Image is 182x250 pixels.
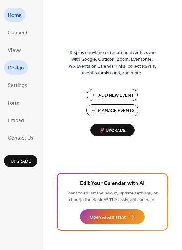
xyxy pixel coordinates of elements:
[4,25,32,40] a: Connect
[8,98,19,108] span: Form
[69,49,156,77] span: Display one-time or recurring events, sync with Google, Outlook, Zoom, Eventbrite, Wix Events or ...
[98,107,135,114] span: Manage Events
[8,133,33,144] span: Contact Us
[80,209,145,224] button: Open AI Assistant
[80,179,145,188] span: Edit Your Calendar with AI
[8,81,27,91] span: Settings
[8,45,22,56] span: Views
[8,28,28,38] span: Connect
[8,63,24,73] span: Design
[67,189,158,205] span: Want to adjust the layout, update settings, or change the design? The assistant can help.
[4,113,28,127] a: Embed
[98,92,134,99] span: Add New Event
[86,104,138,116] button: Manage Events
[4,78,31,92] a: Settings
[4,8,26,22] a: Home
[90,214,126,221] span: Open AI Assistant
[4,60,28,75] a: Design
[94,126,131,135] span: 🚀 Upgrade
[8,10,22,21] span: Home
[90,124,135,136] button: 🚀 Upgrade
[11,158,31,165] span: Upgrade
[4,131,37,145] a: Contact Us
[87,89,138,101] button: Add New Event
[4,155,37,167] button: Upgrade
[4,43,26,57] a: Views
[8,116,24,126] span: Embed
[4,95,23,110] a: Form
